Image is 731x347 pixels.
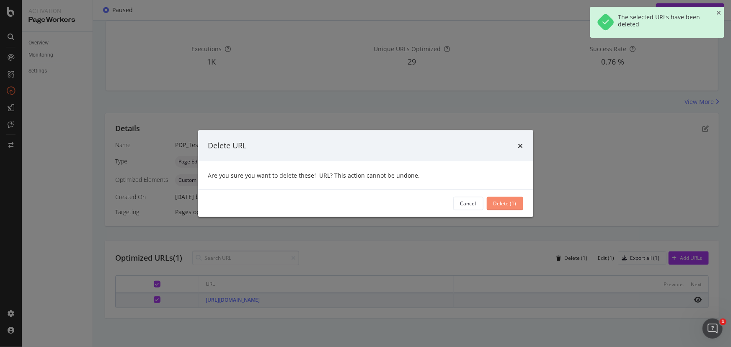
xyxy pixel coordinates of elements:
[618,13,709,31] div: The selected URLs have been deleted
[493,200,517,207] div: Delete (1)
[518,140,523,151] div: times
[703,319,723,339] iframe: Intercom live chat
[198,161,533,189] div: Are you sure you want to delete these 1 URL ? This action cannot be undone.
[208,140,247,151] div: Delete URL
[487,197,523,210] button: Delete (1)
[198,130,533,217] div: modal
[460,200,476,207] div: Cancel
[453,197,483,210] button: Cancel
[716,10,721,16] div: close toast
[720,319,726,325] span: 1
